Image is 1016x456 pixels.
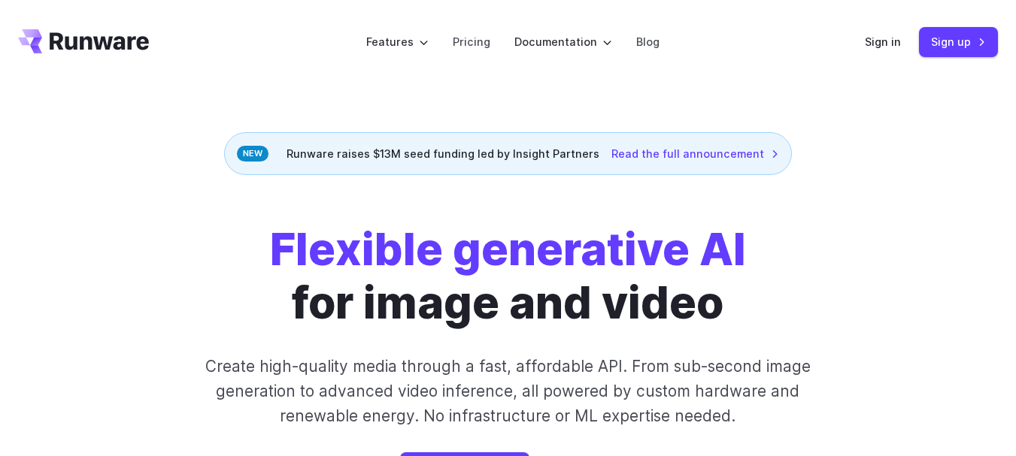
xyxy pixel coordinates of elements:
[18,29,149,53] a: Go to /
[636,33,660,50] a: Blog
[270,223,746,330] h1: for image and video
[195,354,822,429] p: Create high-quality media through a fast, affordable API. From sub-second image generation to adv...
[270,222,746,276] strong: Flexible generative AI
[224,132,792,175] div: Runware raises $13M seed funding led by Insight Partners
[366,33,429,50] label: Features
[611,145,779,162] a: Read the full announcement
[919,27,998,56] a: Sign up
[514,33,612,50] label: Documentation
[865,33,901,50] a: Sign in
[453,33,490,50] a: Pricing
